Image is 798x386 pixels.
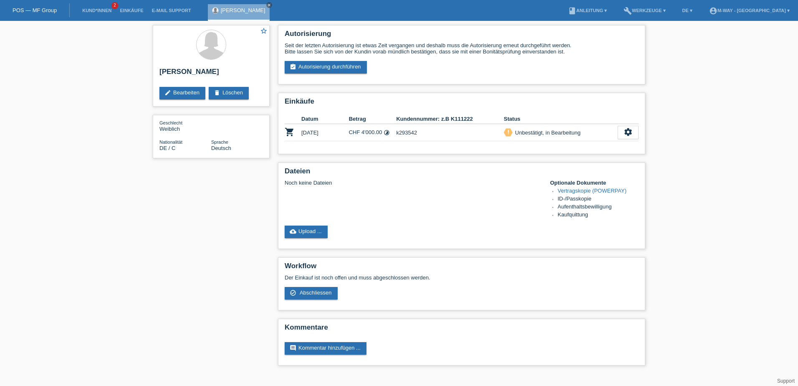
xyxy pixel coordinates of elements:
div: Unbestätigt, in Bearbeitung [513,128,581,137]
div: Seit der letzten Autorisierung ist etwas Zeit vergangen und deshalb muss die Autorisierung erneut... [285,42,639,55]
div: Weiblich [159,119,211,132]
h4: Optionale Dokumente [550,180,639,186]
a: buildWerkzeuge ▾ [619,8,670,13]
i: build [624,7,632,15]
a: E-Mail Support [148,8,195,13]
a: DE ▾ [678,8,697,13]
a: check_circle_outline Abschliessen [285,287,338,300]
a: cloud_uploadUpload ... [285,226,328,238]
li: Kaufquittung [558,211,639,219]
a: commentKommentar hinzufügen ... [285,342,366,355]
a: star_border [260,27,268,36]
td: k293542 [396,124,504,141]
th: Kundennummer: z.B K111222 [396,114,504,124]
h2: Kommentare [285,323,639,336]
li: Aufenthaltsbewilligung [558,203,639,211]
a: [PERSON_NAME] [221,7,265,13]
i: comment [290,345,296,351]
span: Nationalität [159,140,182,145]
i: assignment_turned_in [290,63,296,70]
i: POSP00028415 [285,127,295,137]
i: cloud_upload [290,228,296,235]
i: priority_high [505,129,511,135]
td: [DATE] [301,124,349,141]
a: deleteLöschen [209,87,249,99]
span: Geschlecht [159,120,182,125]
a: bookAnleitung ▾ [564,8,611,13]
h2: Einkäufe [285,97,639,110]
a: editBearbeiten [159,87,205,99]
a: Support [777,378,795,384]
td: CHF 4'000.00 [349,124,396,141]
span: Abschliessen [300,289,332,296]
th: Betrag [349,114,396,124]
th: Datum [301,114,349,124]
i: account_circle [709,7,717,15]
a: close [266,2,272,8]
a: account_circlem-way - [GEOGRAPHIC_DATA] ▾ [705,8,794,13]
h2: Dateien [285,167,639,180]
i: Fixe Raten (24 Raten) [384,130,390,136]
i: settings [624,127,633,137]
th: Status [504,114,618,124]
h2: [PERSON_NAME] [159,68,263,80]
span: Deutschland / C / 01.11.2009 [159,145,175,151]
p: Der Einkauf ist noch offen und muss abgeschlossen werden. [285,274,639,281]
i: book [568,7,576,15]
h2: Autorisierung [285,30,639,42]
h2: Workflow [285,262,639,274]
a: POS — MF Group [13,7,57,13]
i: check_circle_outline [290,289,296,296]
i: delete [214,89,220,96]
li: ID-/Passkopie [558,196,639,203]
span: Sprache [211,140,228,145]
i: edit [164,89,171,96]
span: Deutsch [211,145,231,151]
a: Kund*innen [78,8,116,13]
a: Einkäufe [116,8,147,13]
a: Vertragskopie (POWERPAY) [558,188,626,194]
span: 2 [111,2,118,9]
i: star_border [260,27,268,35]
a: assignment_turned_inAutorisierung durchführen [285,61,367,74]
i: close [267,3,271,7]
div: Noch keine Dateien [285,180,540,186]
